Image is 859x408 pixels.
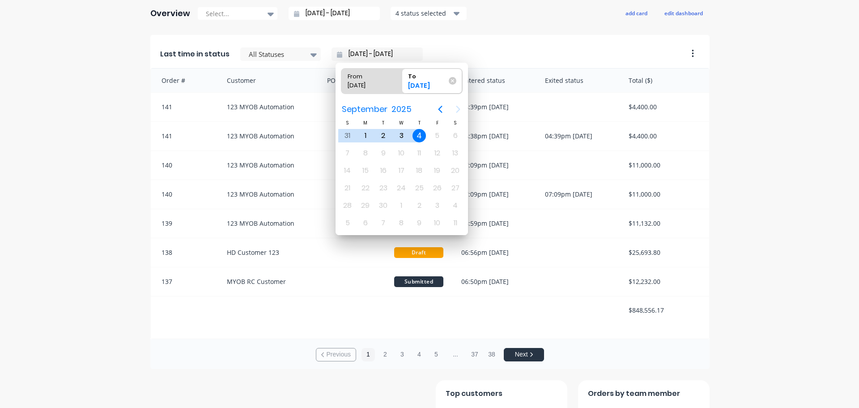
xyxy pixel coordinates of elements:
[361,348,375,361] button: 1
[378,348,392,361] button: 2
[468,348,481,361] button: 37
[377,216,390,230] div: Tuesday, October 7, 2025
[341,181,354,195] div: Sunday, September 21, 2025
[446,119,464,127] div: S
[377,181,390,195] div: Tuesday, September 23, 2025
[452,69,536,92] div: Entered status
[218,151,319,180] div: 123 MYOB Automation
[449,129,462,142] div: Saturday, September 6, 2025
[412,348,426,361] button: 4
[404,81,450,94] div: [DATE]
[377,199,390,212] div: Tuesday, September 30, 2025
[218,122,319,150] div: 123 MYOB Automation
[344,69,390,81] div: From
[452,122,536,150] div: 04:38pm [DATE]
[395,181,408,195] div: Wednesday, September 24, 2025
[430,199,444,212] div: Friday, October 3, 2025
[357,119,374,127] div: M
[218,238,319,267] div: HD Customer 123
[392,119,410,127] div: W
[394,247,443,258] span: Draft
[395,129,408,142] div: Wednesday, September 3, 2025
[504,348,544,361] button: Next
[449,146,462,160] div: Saturday, September 13, 2025
[452,238,536,267] div: 06:56pm [DATE]
[395,216,408,230] div: Wednesday, October 8, 2025
[150,4,190,22] div: Overview
[218,267,319,296] div: MYOB RC Customer
[151,69,218,92] div: Order #
[218,180,319,209] div: 123 MYOB Automation
[341,164,354,177] div: Sunday, September 14, 2025
[449,181,462,195] div: Saturday, September 27, 2025
[410,119,428,127] div: T
[620,180,709,209] div: $11,000.00
[344,81,390,94] div: [DATE]
[394,276,443,287] span: Submitted
[390,101,414,117] span: 2025
[395,199,408,212] div: Wednesday, October 1, 2025
[412,199,426,212] div: Thursday, October 2, 2025
[536,122,620,150] div: 04:39pm [DATE]
[412,129,426,142] div: Today, Thursday, September 4, 2025
[341,129,354,142] div: Sunday, August 31, 2025
[452,151,536,180] div: 07:09pm [DATE]
[430,216,444,230] div: Friday, October 10, 2025
[430,181,444,195] div: Friday, September 26, 2025
[620,296,709,324] div: $848,556.17
[374,119,392,127] div: T
[620,69,709,92] div: Total ($)
[377,164,390,177] div: Tuesday, September 16, 2025
[659,7,709,19] button: edit dashboard
[452,267,536,296] div: 06:50pm [DATE]
[446,388,502,399] span: Top customers
[151,209,218,238] div: 139
[395,9,452,18] div: 4 status selected
[430,164,444,177] div: Friday, September 19, 2025
[316,348,356,361] button: Previous
[339,119,357,127] div: S
[151,122,218,150] div: 141
[620,238,709,267] div: $25,693.80
[318,69,385,92] div: PO #
[341,199,354,212] div: Sunday, September 28, 2025
[449,199,462,212] div: Saturday, October 4, 2025
[359,129,372,142] div: Monday, September 1, 2025
[395,146,408,160] div: Wednesday, September 10, 2025
[536,180,620,209] div: 07:09pm [DATE]
[342,47,419,61] input: Filter by date
[447,346,464,364] span: ...
[620,93,709,121] div: $4,400.00
[151,180,218,209] div: 140
[412,146,426,160] div: Thursday, September 11, 2025
[341,216,354,230] div: Sunday, October 5, 2025
[412,181,426,195] div: Thursday, September 25, 2025
[588,388,680,399] span: Orders by team member
[404,69,450,81] div: To
[620,122,709,150] div: $4,400.00
[218,93,319,121] div: 123 MYOB Automation
[377,129,390,142] div: Tuesday, September 2, 2025
[428,119,446,127] div: F
[412,216,426,230] div: Thursday, October 9, 2025
[431,100,449,118] button: Previous page
[359,199,372,212] div: Monday, September 29, 2025
[151,151,218,180] div: 140
[336,101,417,117] button: September2025
[395,348,409,361] button: 3
[359,216,372,230] div: Monday, October 6, 2025
[341,146,354,160] div: Sunday, September 7, 2025
[620,267,709,296] div: $12,232.00
[412,164,426,177] div: Thursday, September 18, 2025
[359,146,372,160] div: Monday, September 8, 2025
[452,93,536,121] div: 04:39pm [DATE]
[430,129,444,142] div: Friday, September 5, 2025
[395,164,408,177] div: Wednesday, September 17, 2025
[151,93,218,121] div: 141
[620,209,709,238] div: $11,132.00
[151,267,218,296] div: 137
[620,7,653,19] button: add card
[151,238,218,267] div: 138
[485,348,498,361] button: 38
[359,164,372,177] div: Monday, September 15, 2025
